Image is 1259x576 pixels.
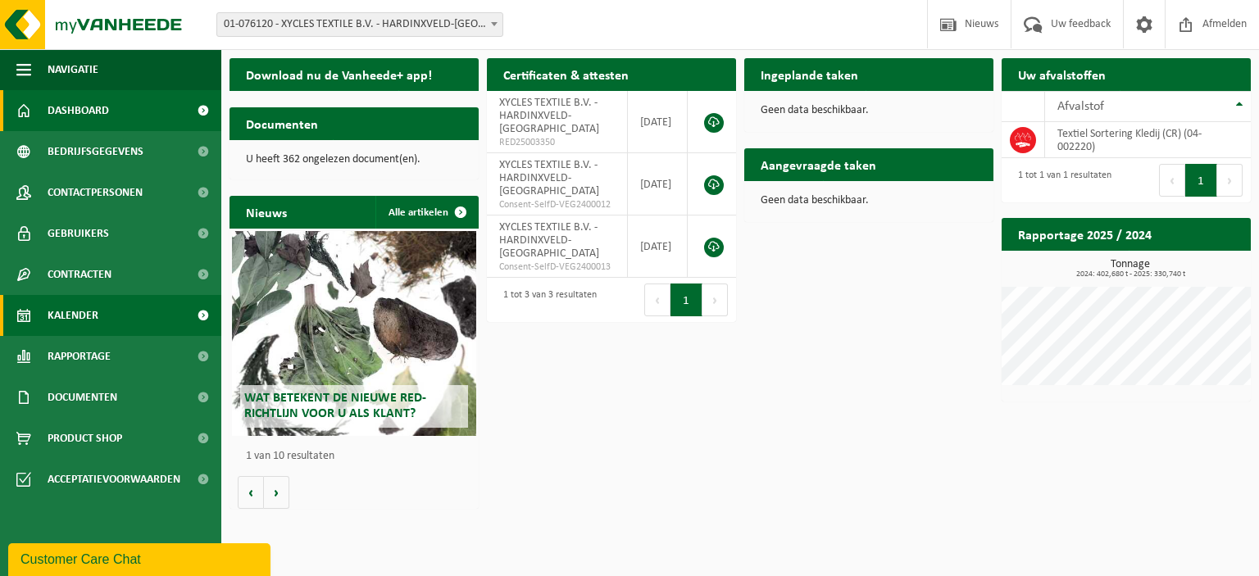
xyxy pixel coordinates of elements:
span: Bedrijfsgegevens [48,131,143,172]
td: [DATE] [628,215,688,278]
span: XYCLES TEXTILE B.V. - HARDINXVELD-[GEOGRAPHIC_DATA] [499,97,599,135]
span: Consent-SelfD-VEG2400013 [499,261,615,274]
td: [DATE] [628,91,688,153]
h2: Nieuws [230,196,303,228]
button: Next [702,283,728,316]
button: Previous [1159,164,1185,197]
span: 01-076120 - XYCLES TEXTILE B.V. - HARDINXVELD-GIESSENDAM [216,12,503,37]
span: Dashboard [48,90,109,131]
h2: Certificaten & attesten [487,58,645,90]
button: Volgende [264,476,289,509]
span: Kalender [48,295,98,336]
span: Contactpersonen [48,172,143,213]
p: Geen data beschikbaar. [761,195,977,206]
span: Navigatie [48,49,98,90]
span: Documenten [48,377,117,418]
button: Vorige [238,476,264,509]
p: 1 van 10 resultaten [246,451,470,462]
span: Consent-SelfD-VEG2400012 [499,198,615,211]
h3: Tonnage [1010,259,1251,279]
td: [DATE] [628,153,688,215]
span: RED25003350 [499,136,615,149]
span: 01-076120 - XYCLES TEXTILE B.V. - HARDINXVELD-GIESSENDAM [217,13,502,36]
span: Afvalstof [1057,100,1104,113]
span: Acceptatievoorwaarden [48,459,180,500]
h2: Rapportage 2025 / 2024 [1002,218,1168,250]
button: 1 [670,283,702,316]
div: 1 tot 1 van 1 resultaten [1010,162,1111,198]
h2: Documenten [230,107,334,139]
span: Gebruikers [48,213,109,254]
p: Geen data beschikbaar. [761,105,977,116]
a: Alle artikelen [375,196,477,229]
a: Wat betekent de nieuwe RED-richtlijn voor u als klant? [232,231,476,436]
span: Contracten [48,254,111,295]
span: 2024: 402,680 t - 2025: 330,740 t [1010,270,1251,279]
h2: Uw afvalstoffen [1002,58,1122,90]
h2: Ingeplande taken [744,58,875,90]
span: XYCLES TEXTILE B.V. - HARDINXVELD-[GEOGRAPHIC_DATA] [499,159,599,197]
div: 1 tot 3 van 3 resultaten [495,282,597,318]
span: Product Shop [48,418,122,459]
h2: Download nu de Vanheede+ app! [230,58,448,90]
button: Next [1217,164,1243,197]
a: Bekijk rapportage [1129,250,1249,283]
button: Previous [644,283,670,316]
td: Textiel Sortering Kledij (CR) (04-002220) [1045,122,1251,158]
iframe: chat widget [8,540,274,576]
span: Rapportage [48,336,111,377]
h2: Aangevraagde taken [744,148,893,180]
span: Wat betekent de nieuwe RED-richtlijn voor u als klant? [244,392,426,420]
button: 1 [1185,164,1217,197]
p: U heeft 362 ongelezen document(en). [246,154,462,166]
span: XYCLES TEXTILE B.V. - HARDINXVELD-[GEOGRAPHIC_DATA] [499,221,599,260]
